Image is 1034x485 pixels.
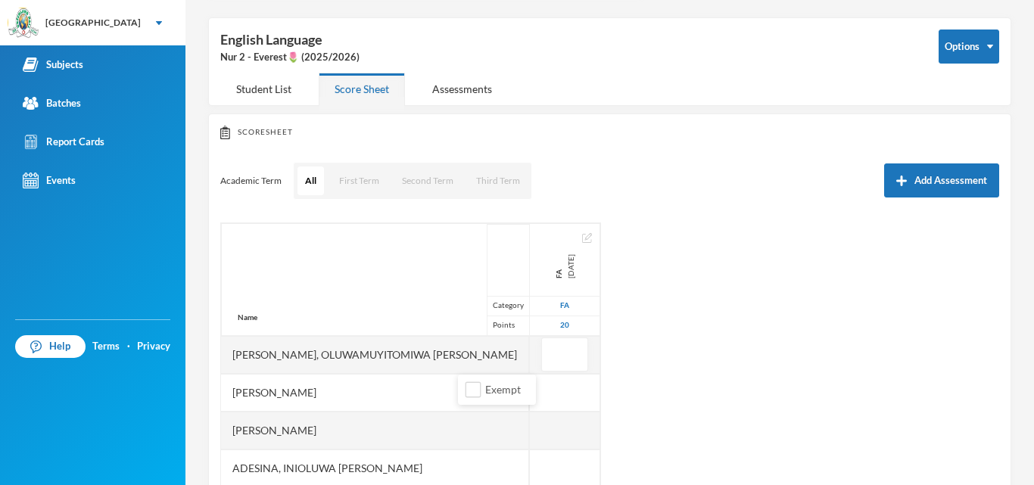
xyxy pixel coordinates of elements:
[479,383,527,396] span: Exempt
[221,412,529,449] div: [PERSON_NAME]
[297,166,324,195] button: All
[939,30,999,64] button: Options
[319,73,405,105] div: Score Sheet
[23,57,83,73] div: Subjects
[221,336,529,374] div: [PERSON_NAME], Oluwamuyitomiwa [PERSON_NAME]
[416,73,508,105] div: Assessments
[487,316,529,335] div: Points
[220,126,999,139] div: Scoresheet
[469,166,528,195] button: Third Term
[23,134,104,150] div: Report Cards
[332,166,387,195] button: First Term
[530,296,600,316] div: Formative Assessment
[23,173,76,188] div: Events
[8,8,39,39] img: logo
[221,374,529,412] div: [PERSON_NAME]
[220,73,307,105] div: Student List
[92,339,120,354] a: Terms
[127,339,130,354] div: ·
[220,175,282,187] p: Academic Term
[220,50,916,65] div: Nur 2 - Everest🌷 (2025/2026)
[394,166,461,195] button: Second Term
[884,163,999,197] button: Add Assessment
[553,254,565,278] span: FA
[487,296,529,316] div: Category
[137,339,170,354] a: Privacy
[15,335,86,358] a: Help
[582,232,592,244] button: Edit Assessment
[582,233,592,243] img: edit
[553,254,577,278] div: First Term Formative Assessment
[220,30,916,65] div: English Language
[222,300,273,335] div: Name
[45,16,141,30] div: [GEOGRAPHIC_DATA]
[530,316,600,335] div: 20
[23,95,81,111] div: Batches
